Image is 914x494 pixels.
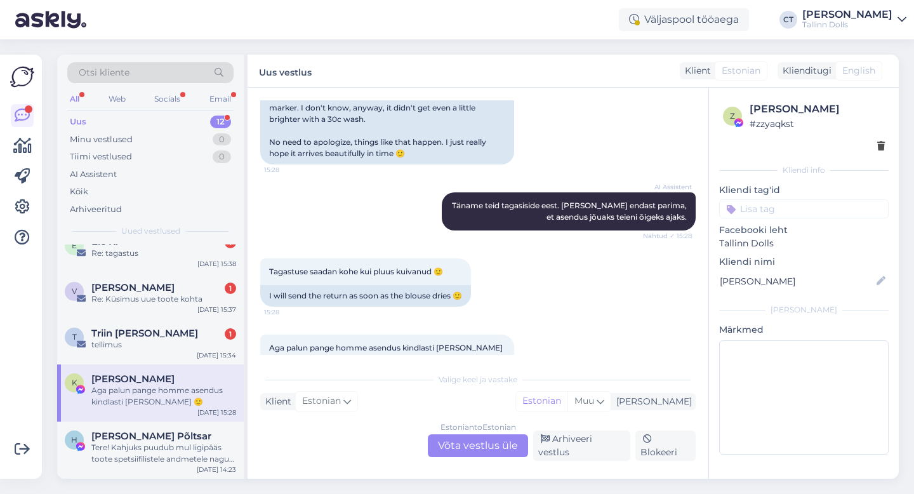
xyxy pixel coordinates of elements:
div: [PERSON_NAME] [750,102,885,117]
div: Tallinn Dolls [802,20,892,30]
span: Tagastuse saadan kohe kui pluus kuivanud 🙂 [269,267,443,276]
span: Estonian [722,64,760,77]
span: 15:28 [264,165,312,175]
div: Tere! Kahjuks puudub mul ligipääs toote spetsiifilistele andmetele nagu kleidi täpsed mõõdud, tag... [91,442,236,465]
div: 0 [213,150,231,163]
label: Uus vestlus [259,62,312,79]
div: 12 [210,116,231,128]
div: Klient [260,395,291,408]
div: [PERSON_NAME] [611,395,692,408]
div: [DATE] 15:28 [197,408,236,417]
div: It looks like a marker stain, I also draw it like it was with a marker. I don't know, anyway, it ... [260,86,514,164]
div: Blokeeri [635,431,696,461]
p: Tallinn Dolls [719,237,889,250]
div: 1 [225,283,236,294]
div: I will send the return as soon as the blouse dries 🙂 [260,285,471,307]
span: Ketlin Liiva [91,373,175,385]
span: T [72,332,77,342]
div: Tiimi vestlused [70,150,132,163]
span: Triin Köster [91,328,198,339]
div: Kõik [70,185,88,198]
p: Märkmed [719,323,889,337]
span: Nähtud ✓ 15:28 [643,231,692,241]
div: Väljaspool tööaega [619,8,749,31]
span: v [72,286,77,296]
div: Valige keel ja vastake [260,374,696,385]
div: Võta vestlus üle [428,434,528,457]
div: AI Assistent [70,168,117,181]
span: Hille Põltsar [91,431,211,442]
p: Kliendi nimi [719,255,889,269]
input: Lisa tag [719,199,889,218]
div: All [67,91,82,107]
div: # zzyaqkst [750,117,885,131]
span: K [72,378,77,387]
div: [DATE] 15:38 [197,259,236,269]
div: 0 [213,133,231,146]
a: [PERSON_NAME]Tallinn Dolls [802,10,906,30]
div: Arhiveeri vestlus [533,431,630,461]
span: Otsi kliente [79,66,129,79]
div: [DATE] 14:23 [197,465,236,474]
div: Aga palun pange homme asendus kindlasti [PERSON_NAME] 🙂 [91,385,236,408]
span: Estonian [302,394,341,408]
div: 1 [225,328,236,340]
div: Minu vestlused [70,133,133,146]
div: Estonian [516,392,567,411]
span: Uued vestlused [121,225,180,237]
div: Klient [680,64,711,77]
div: Estonian to Estonian [440,422,516,433]
p: Kliendi tag'id [719,184,889,197]
div: Email [207,91,234,107]
div: Kliendi info [719,164,889,176]
div: [PERSON_NAME] [802,10,892,20]
div: [PERSON_NAME] [719,304,889,316]
span: virge vits [91,282,175,293]
div: Web [106,91,128,107]
span: AI Assistent [644,182,692,192]
span: H [71,435,77,444]
div: [DATE] 15:37 [197,305,236,314]
div: Klienditugi [778,64,831,77]
div: Socials [152,91,183,107]
span: English [842,64,875,77]
span: Täname teid tagasiside eest. [PERSON_NAME] endast parima, et asendus jõuaks teieni õigeks ajaks. [452,201,689,222]
span: 15:28 [264,307,312,317]
div: Uus [70,116,86,128]
input: Lisa nimi [720,274,874,288]
span: z [730,111,735,121]
span: Muu [574,395,594,406]
span: E [72,241,77,250]
div: Arhiveeritud [70,203,122,216]
div: [DATE] 15:34 [197,350,236,360]
span: Aga palun pange homme asendus kindlasti [PERSON_NAME] 🙂 [269,343,505,364]
div: Re: Küsimus uue toote kohta [91,293,236,305]
div: CT [779,11,797,29]
p: Facebooki leht [719,224,889,237]
div: tellimus [91,339,236,350]
img: Askly Logo [10,65,34,89]
div: Re: tagastus [91,248,236,259]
